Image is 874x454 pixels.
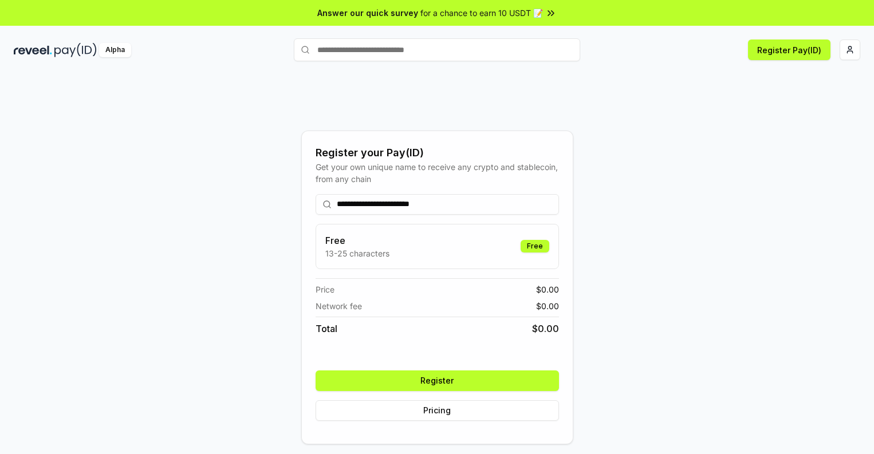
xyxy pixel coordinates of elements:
[317,7,418,19] span: Answer our quick survey
[325,247,389,259] p: 13-25 characters
[536,283,559,295] span: $ 0.00
[325,234,389,247] h3: Free
[316,400,559,421] button: Pricing
[316,370,559,391] button: Register
[536,300,559,312] span: $ 0.00
[420,7,543,19] span: for a chance to earn 10 USDT 📝
[316,322,337,335] span: Total
[316,145,559,161] div: Register your Pay(ID)
[316,161,559,185] div: Get your own unique name to receive any crypto and stablecoin, from any chain
[532,322,559,335] span: $ 0.00
[54,43,97,57] img: pay_id
[316,283,334,295] span: Price
[316,300,362,312] span: Network fee
[14,43,52,57] img: reveel_dark
[99,43,131,57] div: Alpha
[521,240,549,252] div: Free
[748,40,830,60] button: Register Pay(ID)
